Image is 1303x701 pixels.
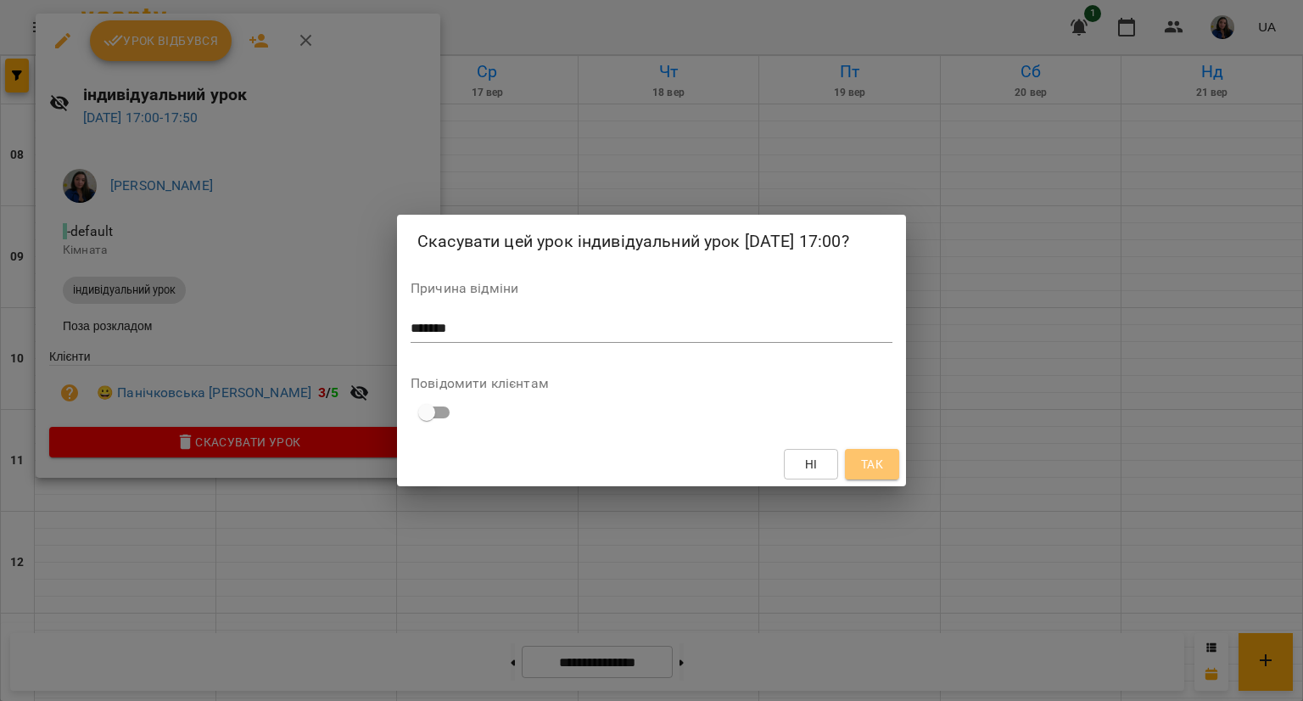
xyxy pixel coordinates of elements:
span: Так [861,454,883,474]
button: Ні [784,449,838,479]
span: Ні [805,454,818,474]
h2: Скасувати цей урок індивідуальний урок [DATE] 17:00? [417,228,886,255]
label: Причина відміни [411,282,892,295]
label: Повідомити клієнтам [411,377,892,390]
button: Так [845,449,899,479]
